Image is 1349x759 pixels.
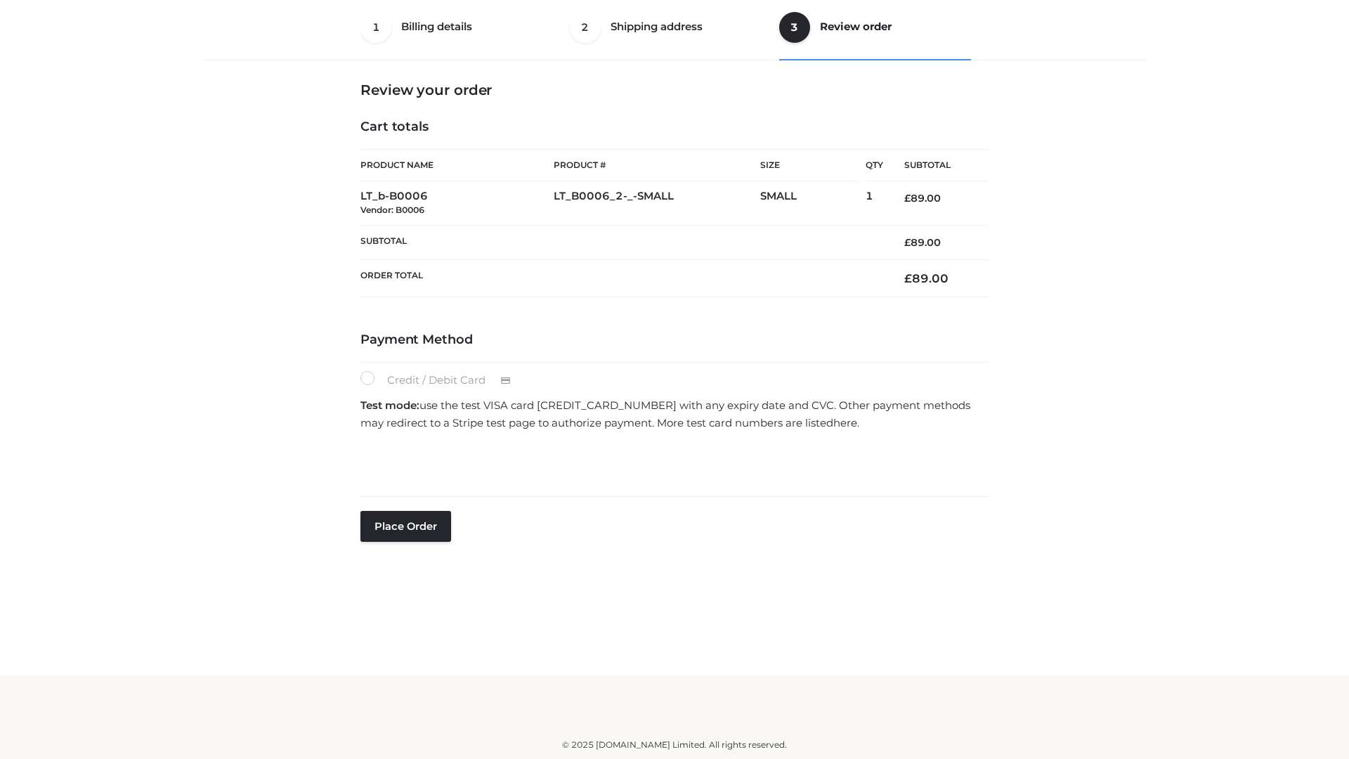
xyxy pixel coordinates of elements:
th: Subtotal [883,150,989,181]
span: £ [904,271,912,285]
label: Credit / Debit Card [360,371,526,389]
th: Order Total [360,260,883,297]
p: use the test VISA card [CREDIT_CARD_NUMBER] with any expiry date and CVC. Other payment methods m... [360,396,989,432]
iframe: Secure payment input frame [358,436,986,488]
th: Product # [554,149,760,181]
bdi: 89.00 [904,271,949,285]
bdi: 89.00 [904,236,941,249]
td: LT_B0006_2-_-SMALL [554,181,760,226]
span: £ [904,192,911,205]
span: £ [904,236,911,249]
bdi: 89.00 [904,192,941,205]
h4: Cart totals [360,119,989,135]
small: Vendor: B0006 [360,205,424,215]
td: 1 [866,181,883,226]
td: LT_b-B0006 [360,181,554,226]
th: Subtotal [360,225,883,259]
th: Size [760,150,859,181]
th: Product Name [360,149,554,181]
h3: Review your order [360,82,989,98]
div: © 2025 [DOMAIN_NAME] Limited. All rights reserved. [209,738,1140,752]
strong: Test mode: [360,398,419,412]
button: Place order [360,511,451,542]
img: Credit / Debit Card [493,372,519,389]
th: Qty [866,149,883,181]
a: here [833,416,857,429]
td: SMALL [760,181,866,226]
h4: Payment Method [360,332,989,348]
